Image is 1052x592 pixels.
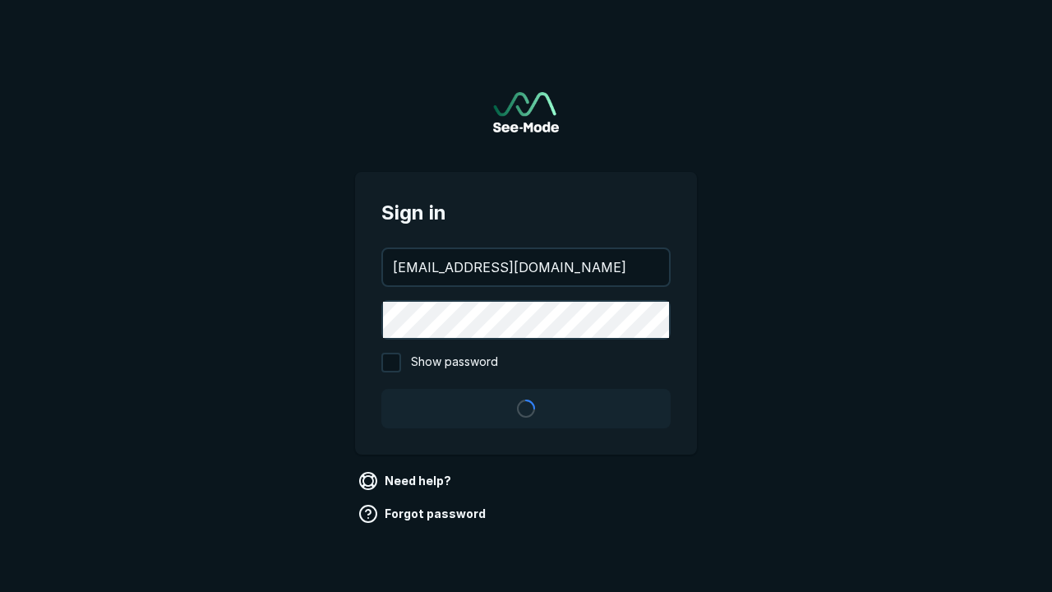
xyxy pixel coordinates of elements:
input: your@email.com [383,249,669,285]
span: Sign in [381,198,671,228]
a: Go to sign in [493,92,559,132]
span: Show password [411,353,498,372]
img: See-Mode Logo [493,92,559,132]
a: Need help? [355,468,458,494]
a: Forgot password [355,501,492,527]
